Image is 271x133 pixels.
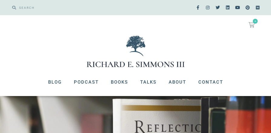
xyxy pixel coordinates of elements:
[42,74,68,90] a: Blog
[163,74,192,90] a: About
[6,74,265,90] nav: Menu
[105,74,134,90] a: Books
[68,74,105,90] a: Podcast
[16,3,133,12] input: SEARCH
[192,74,229,90] a: Contact
[253,19,258,24] span: 0
[241,18,262,32] a: 0
[134,74,163,90] a: Talks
